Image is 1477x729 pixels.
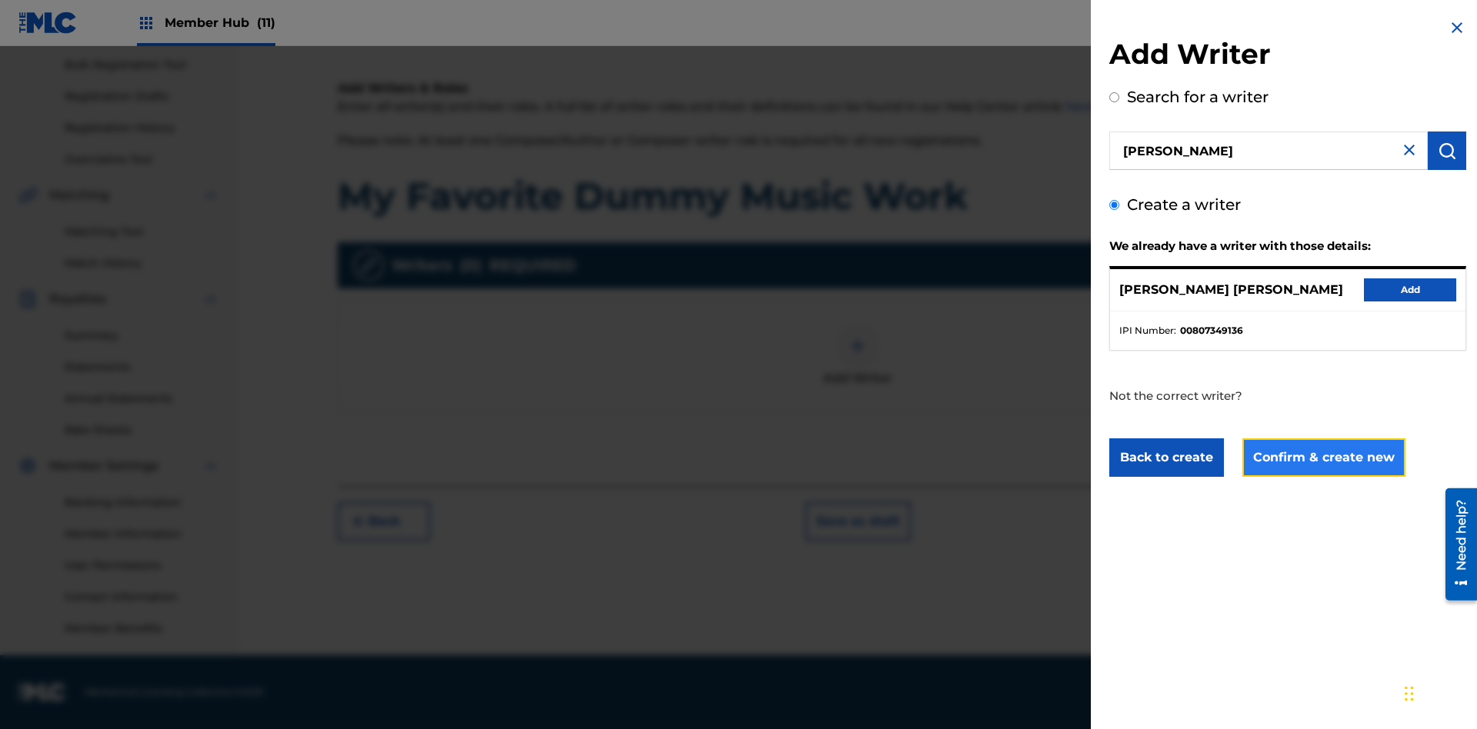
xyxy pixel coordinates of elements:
p: [PERSON_NAME] [PERSON_NAME] [1119,281,1343,299]
iframe: Resource Center [1434,482,1477,608]
img: MLC Logo [18,12,78,34]
img: Top Rightsholders [137,14,155,32]
img: close [1400,141,1419,159]
input: Search writer's name or IPI Number [1109,131,1428,170]
button: Add [1364,278,1456,301]
span: IPI Number : [1119,324,1176,338]
button: Confirm & create new [1242,438,1405,477]
label: Search for a writer [1127,88,1269,106]
label: Create a writer [1127,195,1241,214]
span: (11) [257,15,275,30]
h2: We already have a writer with those details: [1109,239,1466,258]
strong: 00807349136 [1180,324,1243,338]
span: Member Hub [165,14,275,32]
p: Not the correct writer? [1109,351,1379,424]
div: Drag [1405,671,1414,717]
img: Search Works [1438,141,1456,160]
iframe: Chat Widget [1400,655,1477,729]
button: Back to create [1109,438,1224,477]
h2: Add Writer [1109,37,1466,76]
